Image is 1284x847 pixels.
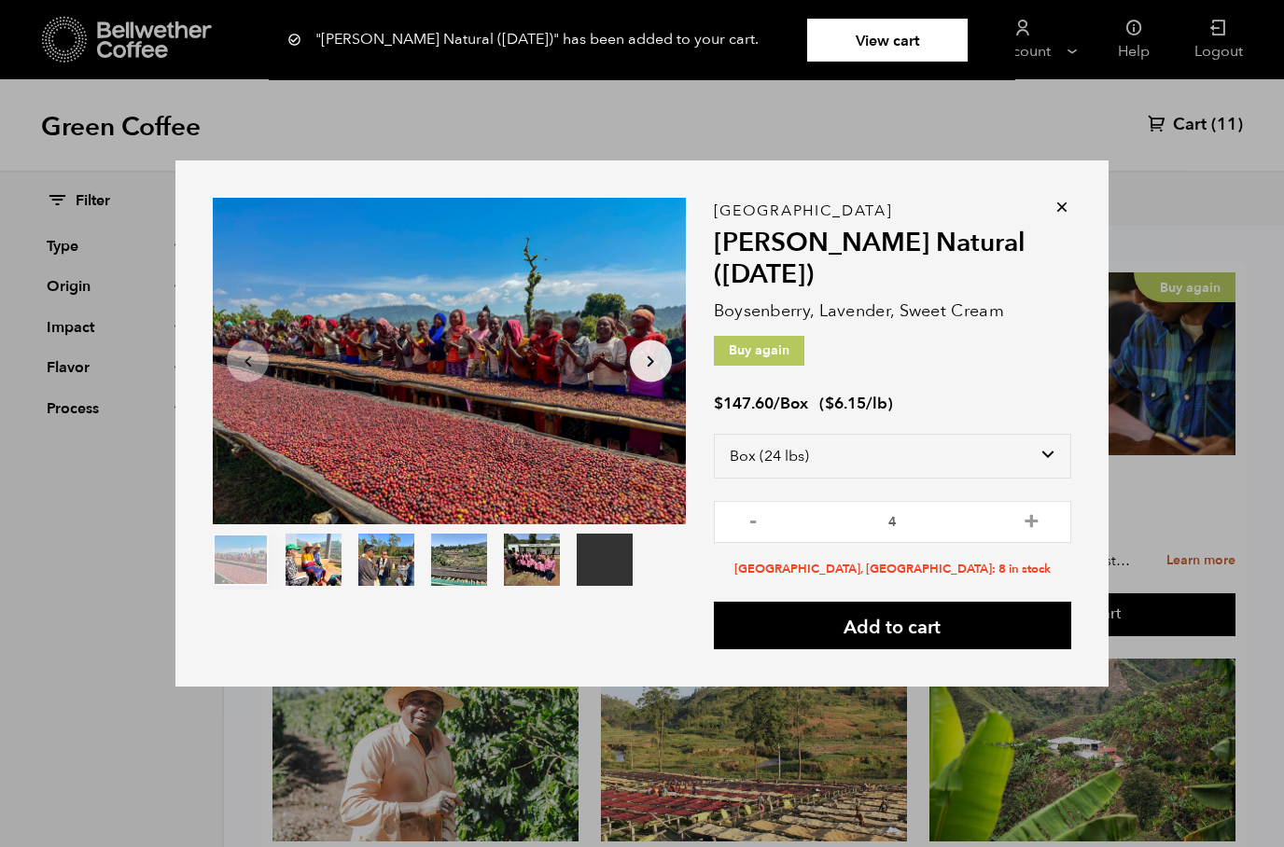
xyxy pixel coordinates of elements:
[714,602,1071,649] button: Add to cart
[742,510,765,529] button: -
[1020,510,1043,529] button: +
[714,228,1071,290] h2: [PERSON_NAME] Natural ([DATE])
[714,393,723,414] span: $
[780,393,808,414] span: Box
[825,393,834,414] span: $
[819,393,893,414] span: ( )
[714,299,1071,324] p: Boysenberry, Lavender, Sweet Cream
[774,393,780,414] span: /
[825,393,866,414] bdi: 6.15
[577,534,633,586] video: Your browser does not support the video tag.
[866,393,887,414] span: /lb
[714,561,1071,578] li: [GEOGRAPHIC_DATA], [GEOGRAPHIC_DATA]: 8 in stock
[714,393,774,414] bdi: 147.60
[714,336,804,366] p: Buy again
